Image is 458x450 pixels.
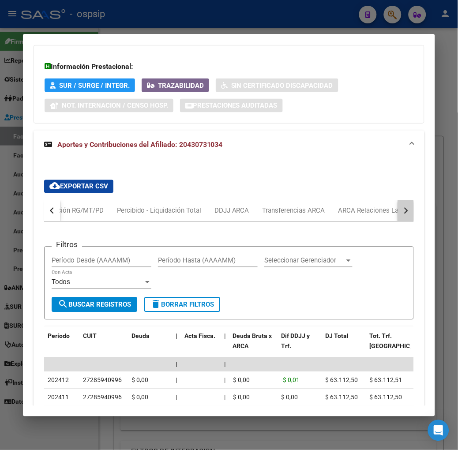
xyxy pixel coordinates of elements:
span: | [414,394,415,401]
mat-icon: delete [150,299,161,310]
span: Seleccionar Gerenciador [264,257,345,265]
span: $ 63.112,51 [370,377,402,384]
datatable-header-cell: Dif DDJJ y Trf. [278,327,322,366]
span: $ 63.112,50 [326,377,358,384]
mat-icon: cloud_download [49,181,60,191]
datatable-header-cell: Tot. Trf. Bruto [366,327,410,366]
span: Buscar Registros [58,301,131,309]
span: $ 0,00 [282,394,298,401]
span: | [224,394,225,401]
mat-icon: search [58,299,68,310]
span: | [176,394,177,401]
span: | [224,361,226,368]
button: Exportar CSV [44,180,113,193]
span: Not. Internacion / Censo Hosp. [62,102,168,110]
span: $ 63.112,50 [370,394,402,401]
span: SUR / SURGE / INTEGR. [59,82,130,90]
span: | [414,377,415,384]
span: $ 0,00 [233,394,250,401]
datatable-header-cell: | [221,327,229,366]
datatable-header-cell: Acta Fisca. [181,327,221,366]
span: | [224,377,225,384]
span: Acta Fisca. [184,333,215,340]
span: Prestaciones Auditadas [193,102,278,110]
div: ARCA Relaciones Laborales [338,206,421,216]
span: Deuda Bruta x ARCA [233,333,272,350]
span: CUIT [83,333,97,340]
span: | [176,377,177,384]
span: Exportar CSV [49,183,108,191]
button: Not. Internacion / Censo Hosp. [45,99,173,112]
span: Período [48,333,70,340]
span: | [414,361,416,368]
datatable-header-cell: DJ Total [322,327,366,366]
datatable-header-cell: Período [44,327,79,366]
span: | [176,333,177,340]
h3: Filtros [52,240,82,250]
span: 202411 [48,394,69,401]
span: Trazabilidad [158,82,204,90]
span: $ 0,00 [233,377,250,384]
div: DDJJ ARCA [214,206,249,216]
span: | [176,361,177,368]
button: Sin Certificado Discapacidad [216,79,338,92]
span: Todos [52,278,70,286]
button: Prestaciones Auditadas [180,99,283,112]
span: | [414,333,416,340]
div: Open Intercom Messenger [428,420,449,441]
span: Borrar Filtros [150,301,214,309]
datatable-header-cell: CUIT [79,327,128,366]
div: 27285940996 [83,375,122,386]
span: Sin Certificado Discapacidad [231,82,333,90]
span: | [224,333,226,340]
span: Deuda [131,333,150,340]
mat-expansion-panel-header: Aportes y Contribuciones del Afiliado: 20430731034 [34,131,424,159]
datatable-header-cell: Deuda Bruta x ARCA [229,327,278,366]
button: SUR / SURGE / INTEGR. [45,79,135,92]
span: 202412 [48,377,69,384]
button: Trazabilidad [142,79,209,92]
datatable-header-cell: | [172,327,181,366]
span: -$ 0,01 [282,377,300,384]
span: $ 0,00 [131,377,148,384]
div: Percibido - Liquidación Total [117,206,201,216]
span: Aportes y Contribuciones del Afiliado: 20430731034 [57,140,223,149]
span: $ 63.112,50 [326,394,358,401]
datatable-header-cell: | [410,327,419,366]
button: Buscar Registros [52,297,137,312]
div: Transferencias ARCA [263,206,325,216]
span: $ 0,00 [131,394,148,401]
h3: Información Prestacional: [45,61,413,72]
span: Dif DDJJ y Trf. [282,333,310,350]
span: Tot. Trf. [GEOGRAPHIC_DATA] [370,333,430,350]
button: Borrar Filtros [144,297,220,312]
div: 27285940996 [83,393,122,403]
span: DJ Total [326,333,349,340]
datatable-header-cell: Deuda [128,327,172,366]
